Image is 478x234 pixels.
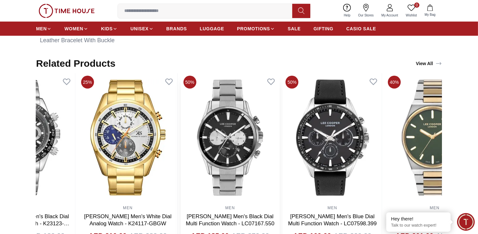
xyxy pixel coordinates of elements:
[200,25,224,32] span: LUGGAGE
[422,12,438,17] span: My Bag
[39,4,95,18] img: ...
[346,25,376,32] span: CASIO SALE
[416,60,442,67] div: View All
[79,73,177,202] img: Kenneth Scott Men's White Dial Analog Watch - K24117-GBGW
[64,25,83,32] span: WOMEN
[36,23,52,34] a: MEN
[403,13,419,18] span: Wishlist
[40,27,438,45] div: Round Super Metal Silver Case With Multi Function Display, Dark Blue Dial 44 mm Case Diameter, JP...
[123,206,133,210] a: MEN
[186,213,274,227] a: [PERSON_NAME] Men's Black Dial Multi Function Watch - LC07167.550
[402,3,421,19] a: 0Wishlist
[414,3,419,8] span: 0
[314,23,333,34] a: GIFTING
[101,23,117,34] a: KIDS
[183,76,196,89] span: 50%
[130,25,148,32] span: UNISEX
[181,73,280,202] img: Lee Cooper Men's Black Dial Multi Function Watch - LC07167.550
[225,206,235,210] a: MEN
[388,76,401,89] span: 40%
[379,13,401,18] span: My Account
[421,3,439,18] button: My Bag
[346,23,376,34] a: CASIO SALE
[166,23,187,34] a: BRANDS
[356,13,376,18] span: Our Stores
[64,23,88,34] a: WOMEN
[81,76,94,89] span: 25%
[101,25,113,32] span: KIDS
[36,25,47,32] span: MEN
[340,3,354,19] a: Help
[237,23,275,34] a: PROMOTIONS
[130,23,153,34] a: UNISEX
[286,76,298,89] span: 50%
[457,213,475,231] div: Chat Widget
[391,216,446,222] div: Hey there!
[200,23,224,34] a: LUGGAGE
[36,58,116,69] h2: Related Products
[237,25,270,32] span: PROMOTIONS
[84,213,172,227] a: [PERSON_NAME] Men's White Dial Analog Watch - K24117-GBGW
[341,13,353,18] span: Help
[288,25,301,32] span: SALE
[327,206,337,210] a: MEN
[166,25,187,32] span: BRANDS
[430,206,439,210] a: MEN
[283,73,382,202] img: Lee Cooper Men's Blue Dial Multi Function Watch - LC07598.399
[288,213,377,227] a: [PERSON_NAME] Men's Blue Dial Multi Function Watch - LC07598.399
[354,3,378,19] a: Our Stores
[314,25,333,32] span: GIFTING
[288,23,301,34] a: SALE
[391,223,446,228] p: Talk to our watch expert!
[415,59,443,68] a: View All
